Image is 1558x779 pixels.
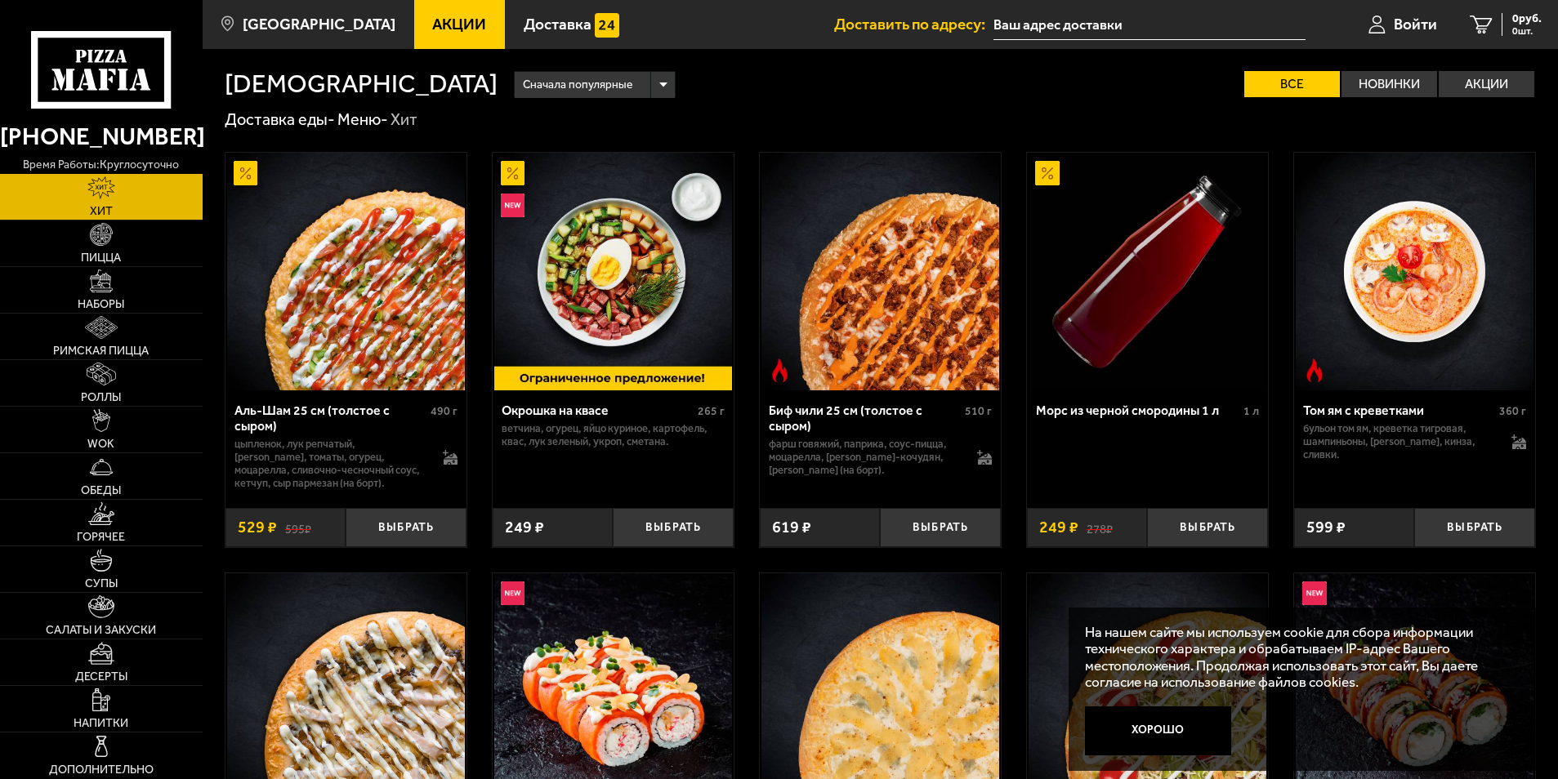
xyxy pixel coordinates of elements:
[234,161,258,185] img: Акционный
[243,16,395,32] span: [GEOGRAPHIC_DATA]
[1085,706,1231,755] button: Хорошо
[523,69,632,100] span: Сначала популярные
[1302,358,1327,383] img: Острое блюдо
[234,403,426,434] div: Аль-Шам 25 см (толстое с сыром)
[1087,519,1113,536] s: 278 ₽
[87,438,114,450] span: WOK
[1303,403,1495,418] div: Том ям с креветками
[613,508,734,548] button: Выбрать
[431,404,458,418] span: 490 г
[225,71,498,97] h1: [DEMOGRAPHIC_DATA]
[1039,519,1078,536] span: 249 ₽
[772,519,811,536] span: 619 ₽
[81,252,121,264] span: Пицца
[1029,153,1266,390] img: Морс из черной смородины 1 л
[238,519,277,536] span: 529 ₽
[493,153,734,390] a: АкционныйНовинкаОкрошка на квасе
[90,206,113,217] span: Хит
[46,625,156,636] span: Салаты и закуски
[49,764,154,776] span: Дополнительно
[1306,519,1346,536] span: 599 ₽
[337,109,388,129] a: Меню-
[501,161,525,185] img: Акционный
[1085,624,1510,691] p: На нашем сайте мы используем cookie для сбора информации технического характера и обрабатываем IP...
[880,508,1001,548] button: Выбрать
[1341,71,1437,97] label: Новинки
[494,153,732,390] img: Окрошка на квасе
[1296,153,1533,390] img: Том ям с креветками
[1244,71,1340,97] label: Все
[391,109,417,131] div: Хит
[75,671,127,683] span: Десерты
[81,392,121,403] span: Роллы
[768,358,792,383] img: Острое блюдо
[993,10,1305,40] input: Ваш адрес доставки
[834,16,993,32] span: Доставить по адресу:
[965,404,992,418] span: 510 г
[1302,581,1327,606] img: Новинка
[502,403,694,418] div: Окрошка на квасе
[1394,16,1437,32] span: Войти
[1027,153,1268,390] a: АкционныйМорс из черной смородины 1 л
[769,438,962,477] p: фарш говяжий, паприка, соус-пицца, моцарелла, [PERSON_NAME]-кочудян, [PERSON_NAME] (на борт).
[1439,71,1534,97] label: Акции
[1294,153,1535,390] a: Острое блюдоТом ям с креветками
[1035,161,1060,185] img: Акционный
[285,519,311,536] s: 595 ₽
[769,403,961,434] div: Биф чили 25 см (толстое с сыром)
[74,718,128,729] span: Напитки
[346,508,467,548] button: Выбрать
[81,485,121,496] span: Обеды
[595,13,619,38] img: 15daf4d41897b9f0e9f617042186c801.svg
[1147,508,1268,548] button: Выбрать
[1512,13,1542,24] span: 0 руб.
[1414,508,1535,548] button: Выбрать
[501,194,525,218] img: Новинка
[225,109,335,129] a: Доставка еды-
[234,438,427,490] p: цыпленок, лук репчатый, [PERSON_NAME], томаты, огурец, моцарелла, сливочно-чесночный соус, кетчуп...
[1243,404,1259,418] span: 1 л
[505,519,544,536] span: 249 ₽
[524,16,592,32] span: Доставка
[227,153,465,390] img: Аль-Шам 25 см (толстое с сыром)
[1036,403,1239,418] div: Морс из черной смородины 1 л
[1303,422,1496,461] p: бульон том ям, креветка тигровая, шампиньоны, [PERSON_NAME], кинза, сливки.
[761,153,999,390] img: Биф чили 25 см (толстое с сыром)
[432,16,486,32] span: Акции
[1499,404,1526,418] span: 360 г
[53,345,149,357] span: Римская пицца
[501,581,525,606] img: Новинка
[77,532,125,543] span: Горячее
[78,299,124,310] span: Наборы
[760,153,1001,390] a: Острое блюдоБиф чили 25 см (толстое с сыром)
[225,153,467,390] a: АкционныйАль-Шам 25 см (толстое с сыром)
[698,404,725,418] span: 265 г
[1512,26,1542,36] span: 0 шт.
[502,422,725,448] p: ветчина, огурец, яйцо куриное, картофель, квас, лук зеленый, укроп, сметана.
[85,578,118,590] span: Супы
